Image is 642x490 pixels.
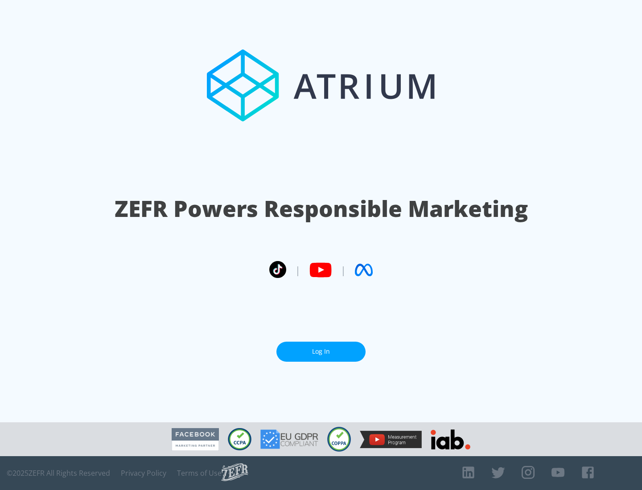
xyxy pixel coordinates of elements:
img: IAB [431,429,470,449]
h1: ZEFR Powers Responsible Marketing [115,193,528,224]
a: Log In [276,342,366,362]
img: CCPA Compliant [228,428,251,450]
img: GDPR Compliant [260,429,318,449]
a: Terms of Use [177,469,222,478]
span: © 2025 ZEFR All Rights Reserved [7,469,110,478]
span: | [295,263,300,277]
a: Privacy Policy [121,469,166,478]
img: YouTube Measurement Program [360,431,422,448]
img: COPPA Compliant [327,427,351,452]
span: | [341,263,346,277]
img: Facebook Marketing Partner [172,428,219,451]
